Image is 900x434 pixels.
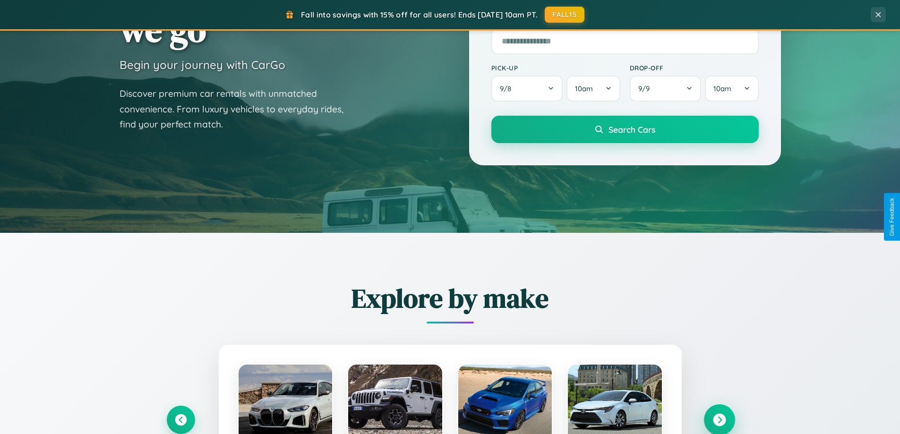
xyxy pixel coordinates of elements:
button: FALL15 [545,7,584,23]
label: Drop-off [630,64,759,72]
span: 9 / 9 [638,84,654,93]
h2: Explore by make [167,280,734,316]
span: 10am [713,84,731,93]
span: Search Cars [609,124,655,135]
button: Search Cars [491,116,759,143]
div: Give Feedback [889,198,895,236]
h3: Begin your journey with CarGo [120,58,285,72]
button: 10am [705,76,758,102]
button: 9/9 [630,76,702,102]
label: Pick-up [491,64,620,72]
span: Fall into savings with 15% off for all users! Ends [DATE] 10am PT. [301,10,538,19]
button: 9/8 [491,76,563,102]
span: 9 / 8 [500,84,516,93]
p: Discover premium car rentals with unmatched convenience. From luxury vehicles to everyday rides, ... [120,86,356,132]
span: 10am [575,84,593,93]
button: 10am [566,76,620,102]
